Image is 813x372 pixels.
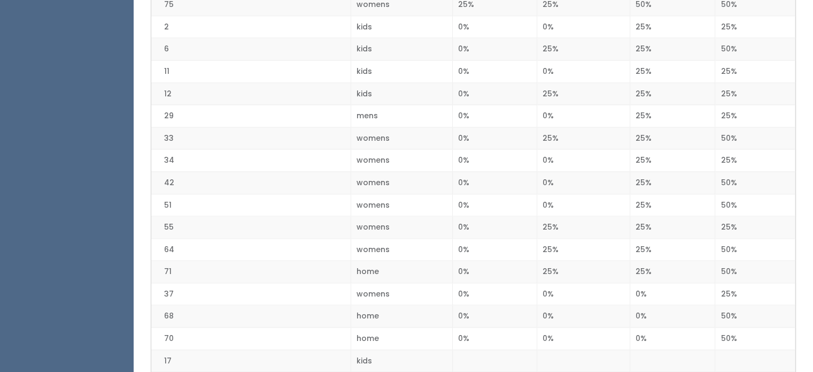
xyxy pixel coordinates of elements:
[715,127,795,149] td: 50%
[452,194,537,216] td: 0%
[715,16,795,38] td: 25%
[715,82,795,105] td: 25%
[715,38,795,60] td: 50%
[630,238,715,261] td: 25%
[537,105,630,127] td: 0%
[151,216,351,239] td: 55
[351,82,452,105] td: kids
[715,194,795,216] td: 50%
[351,305,452,328] td: home
[715,60,795,83] td: 25%
[151,305,351,328] td: 68
[715,105,795,127] td: 25%
[351,171,452,194] td: womens
[351,60,452,83] td: kids
[630,305,715,328] td: 0%
[151,60,351,83] td: 11
[151,16,351,38] td: 2
[452,261,537,283] td: 0%
[537,194,630,216] td: 0%
[452,328,537,350] td: 0%
[351,194,452,216] td: womens
[351,216,452,239] td: womens
[351,283,452,305] td: womens
[630,60,715,83] td: 25%
[151,283,351,305] td: 37
[537,82,630,105] td: 25%
[537,261,630,283] td: 25%
[151,328,351,350] td: 70
[537,305,630,328] td: 0%
[630,171,715,194] td: 25%
[630,328,715,350] td: 0%
[351,238,452,261] td: womens
[630,16,715,38] td: 25%
[630,261,715,283] td: 25%
[151,105,351,127] td: 29
[452,216,537,239] td: 0%
[452,238,537,261] td: 0%
[630,194,715,216] td: 25%
[151,261,351,283] td: 71
[452,127,537,149] td: 0%
[452,171,537,194] td: 0%
[537,238,630,261] td: 25%
[351,328,452,350] td: home
[452,38,537,60] td: 0%
[715,328,795,350] td: 50%
[630,216,715,239] td: 25%
[715,149,795,172] td: 25%
[151,38,351,60] td: 6
[151,194,351,216] td: 51
[715,216,795,239] td: 25%
[452,60,537,83] td: 0%
[452,305,537,328] td: 0%
[151,149,351,172] td: 34
[630,105,715,127] td: 25%
[151,82,351,105] td: 12
[537,127,630,149] td: 25%
[537,149,630,172] td: 0%
[630,82,715,105] td: 25%
[537,16,630,38] td: 0%
[630,149,715,172] td: 25%
[452,82,537,105] td: 0%
[630,127,715,149] td: 25%
[715,238,795,261] td: 50%
[715,283,795,305] td: 25%
[537,38,630,60] td: 25%
[537,328,630,350] td: 0%
[630,283,715,305] td: 0%
[537,283,630,305] td: 0%
[151,171,351,194] td: 42
[537,60,630,83] td: 0%
[351,261,452,283] td: home
[715,171,795,194] td: 50%
[351,16,452,38] td: kids
[351,127,452,149] td: womens
[151,350,351,372] td: 17
[351,38,452,60] td: kids
[715,261,795,283] td: 50%
[537,171,630,194] td: 0%
[452,105,537,127] td: 0%
[630,38,715,60] td: 25%
[715,305,795,328] td: 50%
[351,350,452,372] td: kids
[151,238,351,261] td: 64
[537,216,630,239] td: 25%
[452,16,537,38] td: 0%
[151,127,351,149] td: 33
[351,105,452,127] td: mens
[351,149,452,172] td: womens
[452,149,537,172] td: 0%
[452,283,537,305] td: 0%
